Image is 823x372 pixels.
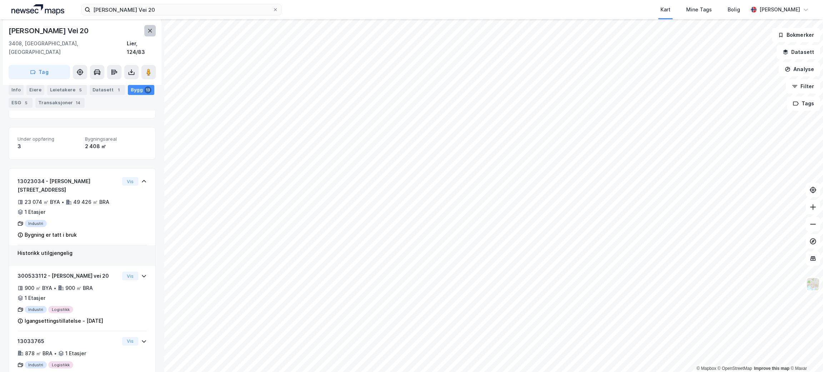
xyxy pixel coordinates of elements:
div: Lier, 124/83 [127,39,156,56]
a: Mapbox [697,366,716,371]
input: Søk på adresse, matrikkel, gårdeiere, leietakere eller personer [90,4,273,15]
div: Historikk utilgjengelig [18,249,147,257]
div: • [61,199,64,205]
div: 23 074 ㎡ BYA [25,198,60,206]
div: ESG [9,98,33,108]
span: Under oppføring [18,136,79,142]
div: 3408, [GEOGRAPHIC_DATA], [GEOGRAPHIC_DATA] [9,39,127,56]
div: Bygning er tatt i bruk [25,231,77,239]
div: Eiere [26,85,44,95]
div: Mine Tags [686,5,712,14]
div: Kart [660,5,670,14]
a: Improve this map [754,366,789,371]
div: 13033765 [18,337,119,346]
button: Tag [9,65,70,79]
div: [PERSON_NAME] Vei 20 [9,25,90,36]
button: Bokmerker [772,28,820,42]
a: OpenStreetMap [718,366,752,371]
div: • [54,351,57,356]
img: Z [806,277,820,291]
div: 1 Etasjer [25,208,45,216]
iframe: Chat Widget [787,338,823,372]
div: 13 [144,86,151,94]
img: logo.a4113a55bc3d86da70a041830d287a7e.svg [11,4,64,15]
div: [PERSON_NAME] [759,5,800,14]
button: Filter [786,79,820,94]
button: Vis [122,337,138,346]
div: Bolig [728,5,740,14]
button: Vis [122,272,138,280]
div: Igangsettingstillatelse - [DATE] [25,317,103,325]
div: 5 [77,86,84,94]
button: Vis [122,177,138,186]
div: Datasett [90,85,125,95]
div: 2 408 ㎡ [85,142,147,151]
div: Leietakere [47,85,87,95]
div: 49 426 ㎡ BRA [73,198,109,206]
div: 900 ㎡ BRA [65,284,93,292]
div: 1 Etasjer [25,294,45,302]
div: • [54,285,56,291]
div: 1 Etasjer [65,349,86,358]
div: Transaksjoner [35,98,85,108]
button: Analyse [779,62,820,76]
div: Info [9,85,24,95]
button: Tags [787,96,820,111]
div: 13023034 - [PERSON_NAME][STREET_ADDRESS] [18,177,119,194]
button: Datasett [777,45,820,59]
div: 3 [18,142,79,151]
span: Bygningsareal [85,136,147,142]
div: 300533112 - [PERSON_NAME] vei 20 [18,272,119,280]
div: 14 [74,99,82,106]
div: Bygg [128,85,154,95]
div: 5 [23,99,30,106]
div: 878 ㎡ BRA [25,349,53,358]
div: 1 [115,86,122,94]
div: 900 ㎡ BYA [25,284,52,292]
